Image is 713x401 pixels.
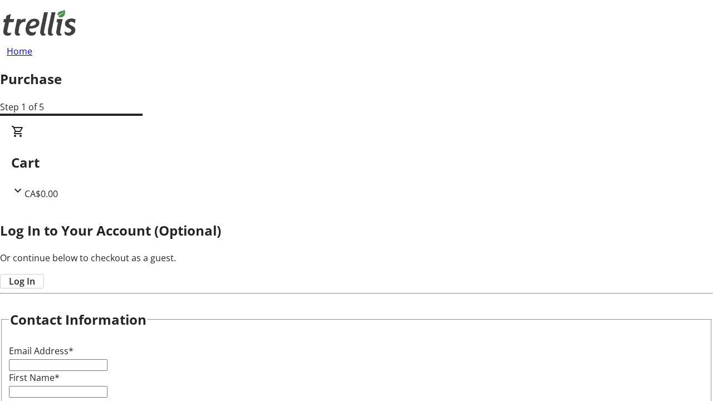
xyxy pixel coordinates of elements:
[25,188,58,200] span: CA$0.00
[9,371,60,384] label: First Name*
[10,310,146,330] h2: Contact Information
[9,345,74,357] label: Email Address*
[9,275,35,288] span: Log In
[11,125,702,200] div: CartCA$0.00
[11,153,702,173] h2: Cart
